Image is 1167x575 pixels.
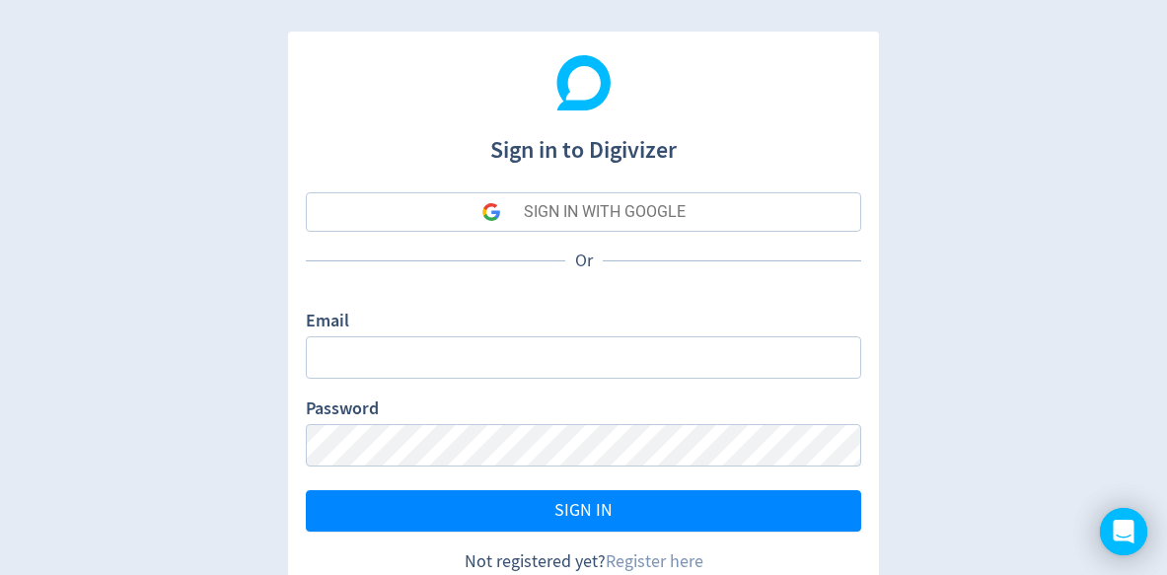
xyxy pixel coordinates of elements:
h1: Sign in to Digivizer [306,116,861,168]
p: Or [565,249,603,273]
img: Digivizer Logo [556,55,612,110]
label: Email [306,309,349,336]
label: Password [306,396,379,424]
div: Not registered yet? [306,549,861,574]
button: SIGN IN WITH GOOGLE [306,192,861,232]
span: SIGN IN [554,502,613,520]
div: SIGN IN WITH GOOGLE [524,192,686,232]
a: Register here [606,550,703,573]
button: SIGN IN [306,490,861,532]
div: Open Intercom Messenger [1100,508,1147,555]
